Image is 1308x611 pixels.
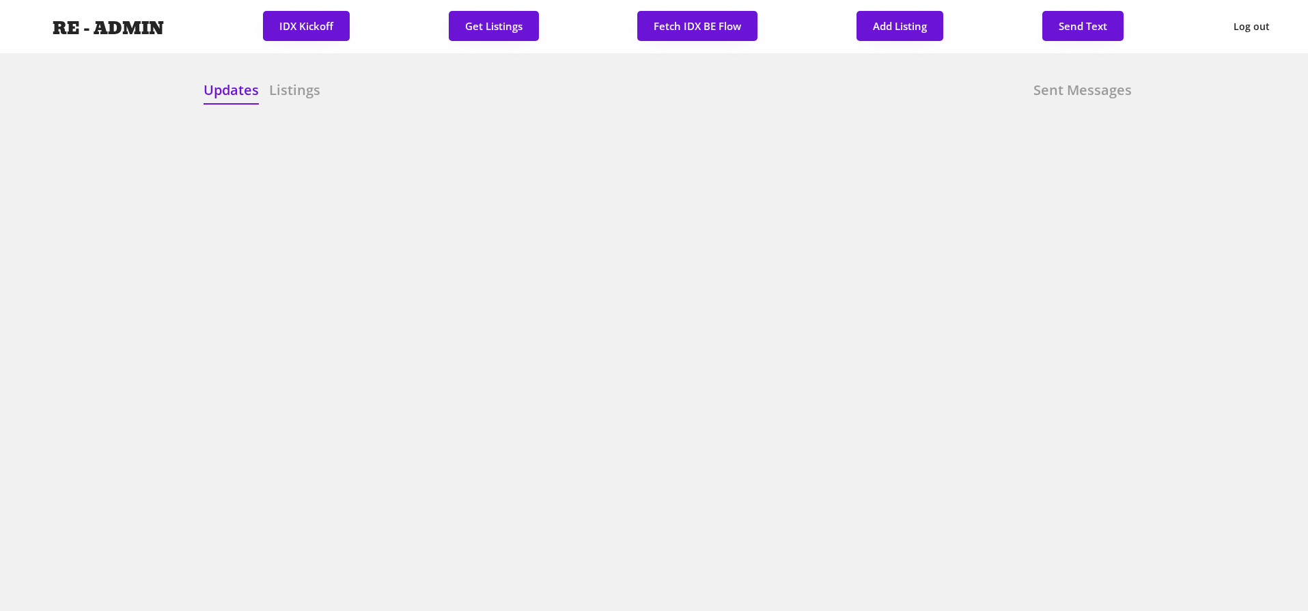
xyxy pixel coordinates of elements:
button: IDX Kickoff [263,11,350,41]
h6: Updates [204,81,259,100]
button: Log out [1223,11,1281,42]
button: Add Listing [857,11,943,41]
button: Fetch IDX BE Flow [637,11,757,41]
img: yH5BAEAAAAALAAAAAABAAEAAAIBRAA7 [27,16,49,38]
h6: Sent Messages [1033,81,1132,100]
h4: RE - ADMIN [53,20,164,38]
button: Send Text [1042,11,1124,41]
h6: Listings [269,81,320,100]
button: Get Listings [449,11,539,41]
